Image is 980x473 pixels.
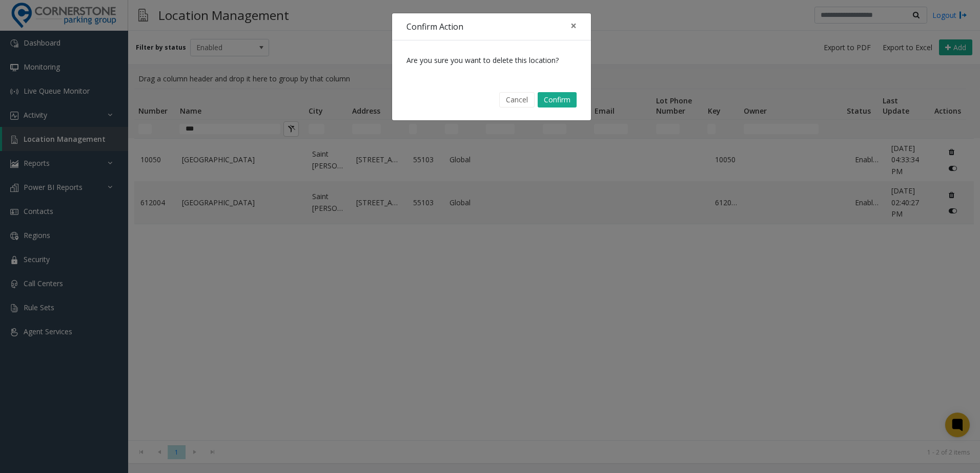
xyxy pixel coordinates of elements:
span: × [570,18,577,33]
button: Close [563,13,584,38]
button: Cancel [499,92,535,107]
button: Confirm [538,92,577,107]
div: Are you sure you want to delete this location? [392,40,591,80]
h4: Confirm Action [406,20,463,33]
